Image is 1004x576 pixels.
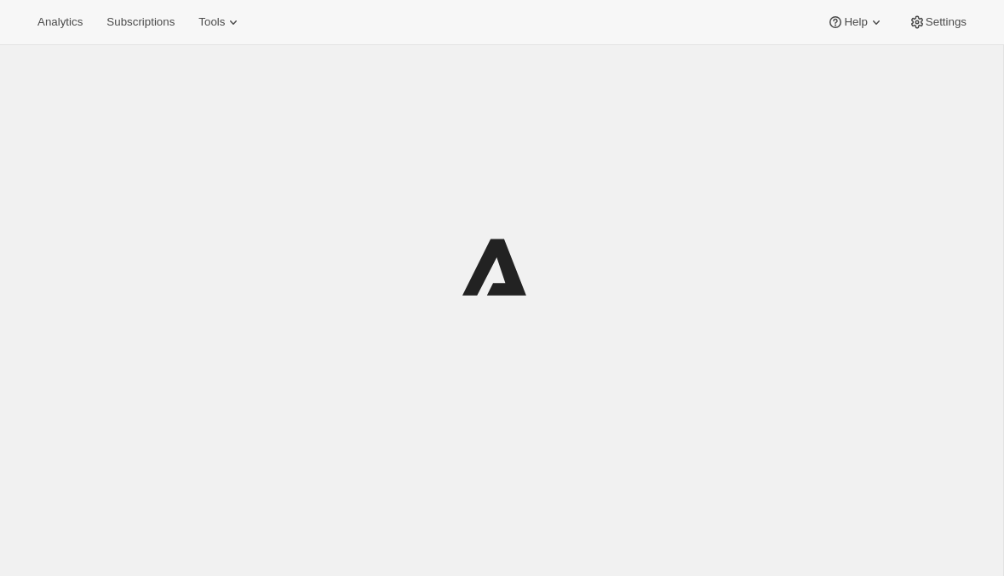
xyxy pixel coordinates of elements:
[106,15,175,29] span: Subscriptions
[188,10,252,34] button: Tools
[37,15,83,29] span: Analytics
[817,10,894,34] button: Help
[198,15,225,29] span: Tools
[27,10,93,34] button: Analytics
[96,10,185,34] button: Subscriptions
[844,15,867,29] span: Help
[926,15,967,29] span: Settings
[898,10,977,34] button: Settings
